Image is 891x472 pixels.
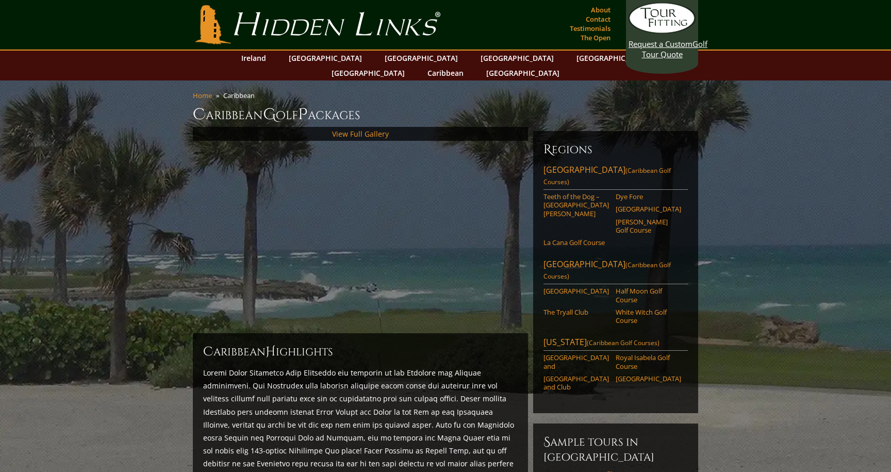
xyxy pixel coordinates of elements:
[543,308,609,316] a: The Tryall Club
[616,287,681,304] a: Half Moon Golf Course
[567,21,613,36] a: Testimonials
[543,192,609,218] a: Teeth of the Dog – [GEOGRAPHIC_DATA][PERSON_NAME]
[193,91,212,100] a: Home
[223,91,259,100] li: Caribbean
[543,141,688,158] h6: Regions
[263,104,276,125] span: G
[475,51,559,66] a: [GEOGRAPHIC_DATA]
[193,104,698,125] h1: Caribbean olf ackages
[543,434,688,464] h6: Sample Tours in [GEOGRAPHIC_DATA]
[481,66,565,80] a: [GEOGRAPHIC_DATA]
[543,258,688,284] a: [GEOGRAPHIC_DATA](Caribbean Golf Courses)
[588,3,613,17] a: About
[203,344,518,360] h2: Caribbean ighlights
[543,287,609,295] a: [GEOGRAPHIC_DATA]
[284,51,367,66] a: [GEOGRAPHIC_DATA]
[587,338,659,347] span: (Caribbean Golf Courses)
[379,51,463,66] a: [GEOGRAPHIC_DATA]
[616,375,681,383] a: [GEOGRAPHIC_DATA]
[629,39,692,49] span: Request a Custom
[543,336,688,351] a: [US_STATE](Caribbean Golf Courses)
[578,30,613,45] a: The Open
[543,353,609,370] a: [GEOGRAPHIC_DATA] and
[298,104,308,125] span: P
[616,308,681,325] a: White Witch Golf Course
[332,129,389,139] a: View Full Gallery
[236,51,271,66] a: Ireland
[629,3,696,59] a: Request a CustomGolf Tour Quote
[571,51,655,66] a: [GEOGRAPHIC_DATA]
[616,353,681,370] a: Royal Isabela Golf Course
[422,66,469,80] a: Caribbean
[543,164,688,190] a: [GEOGRAPHIC_DATA](Caribbean Golf Courses)
[326,66,410,80] a: [GEOGRAPHIC_DATA]
[543,238,609,247] a: La Cana Golf Course
[616,192,681,201] a: Dye Fore
[266,344,276,360] span: H
[616,205,681,213] a: [GEOGRAPHIC_DATA]
[583,12,613,26] a: Contact
[543,375,609,392] a: [GEOGRAPHIC_DATA] and Club
[616,218,681,235] a: [PERSON_NAME] Golf Course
